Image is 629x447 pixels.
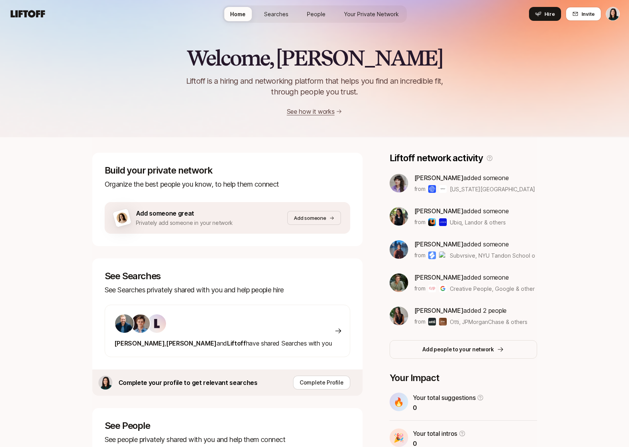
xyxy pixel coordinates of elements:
[338,7,405,21] a: Your Private Network
[390,340,537,359] button: Add people to your network
[390,207,408,226] img: dc681d8a_43eb_4aba_a374_80b352a73c28.jpg
[114,339,332,347] span: have shared Searches with you
[136,208,233,218] p: Add someone great
[439,185,447,193] img: Roberto Regio Co, Ltd.
[439,251,447,259] img: NYU Tandon School of Engineering
[414,273,464,281] span: [PERSON_NAME]
[414,206,509,216] p: added someone
[414,174,464,182] span: [PERSON_NAME]
[414,305,528,315] p: added 2 people
[414,207,464,215] span: [PERSON_NAME]
[224,7,252,21] a: Home
[98,376,112,390] img: 4a9db8b1_a928_4c3b_b6b3_637aca108a75.jfif
[450,252,592,259] span: Subvrsive, NYU Tandon School of Engineering & others
[390,174,408,192] img: 6445eb41_201c_40a3_8807_7ea8ad66b5ec.jpg
[582,10,595,18] span: Invite
[428,318,436,326] img: Otti
[294,214,326,222] p: Add someone
[414,251,426,260] p: from
[413,428,458,439] p: Your total intros
[390,307,408,325] img: 33ee49e1_eec9_43f1_bb5d_6b38e313ba2b.jpg
[428,251,436,259] img: Subvrsive
[186,46,443,69] h2: Welcome, [PERSON_NAME]
[414,317,426,326] p: from
[390,373,537,383] p: Your Impact
[264,10,288,18] span: Searches
[390,273,408,292] img: 2e348a25_cdd4_49e2_8f8b_0832a7ba009a.jpg
[119,378,258,388] p: Complete your profile to get relevant searches
[258,7,295,21] a: Searches
[287,211,341,225] button: Add someone
[414,272,535,282] p: added someone
[307,10,326,18] span: People
[300,378,344,387] p: Complete Profile
[428,185,436,193] img: Rhode Island School of Design
[606,7,619,20] img: Eleanor Morgan
[390,240,408,259] img: 138fb35e_422b_4af4_9317_e6392f466d67.jpg
[414,284,426,293] p: from
[428,285,436,292] img: Creative People
[293,376,350,390] button: Complete Profile
[439,318,447,326] img: JPMorganChase
[566,7,601,21] button: Invite
[414,184,426,194] p: from
[105,271,350,282] p: See Searches
[529,7,561,21] button: Hire
[390,153,483,164] p: Liftoff network activity
[105,420,350,431] p: See People
[450,318,527,326] span: Otti, JPMorganChase & others
[105,179,350,190] p: Organize the best people you know, to help them connect
[176,76,453,97] p: Liftoff is a hiring and networking platform that helps you find an incredible fit, through people...
[105,165,350,176] p: Build your private network
[414,173,535,183] p: added someone
[450,218,506,226] span: Ubiq, Landor & others
[164,339,166,347] span: ,
[227,339,246,347] span: Liftoff
[344,10,399,18] span: Your Private Network
[414,239,535,249] p: added someone
[439,218,447,226] img: Landor
[166,339,217,347] span: [PERSON_NAME]
[148,314,166,333] img: ACg8ocKIuO9-sklR2KvA8ZVJz4iZ_g9wtBiQREC3t8A94l4CTg=s160-c
[115,314,134,333] img: ACg8ocLS2l1zMprXYdipp7mfi5ZAPgYYEnnfB-SEFN0Ix-QHc6UIcGI=s160-c
[131,314,150,333] img: 3263d9e2_344a_4053_b33f_6d0678704667.jpg
[414,307,464,314] span: [PERSON_NAME]
[606,7,620,21] button: Eleanor Morgan
[428,218,436,226] img: Ubiq
[105,434,350,445] p: See people privately shared with you and help them connect
[414,240,464,248] span: [PERSON_NAME]
[115,211,128,224] img: woman-on-brown-bg.png
[301,7,332,21] a: People
[544,10,555,18] span: Hire
[136,218,233,228] p: Privately add someone in your network
[390,428,408,447] div: 🎉
[105,285,350,295] p: See Searches privately shared with you and help people hire
[217,339,227,347] span: and
[230,10,246,18] span: Home
[114,339,165,347] span: [PERSON_NAME]
[439,285,447,292] img: Google
[422,345,494,354] p: Add people to your network
[287,108,335,115] a: See how it works
[413,393,476,403] p: Your total suggestions
[450,285,535,293] span: Creative People, Google & others
[413,403,484,413] p: 0
[390,393,408,411] div: 🔥
[414,218,426,227] p: from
